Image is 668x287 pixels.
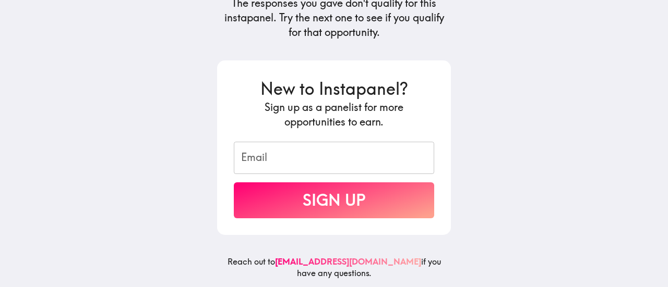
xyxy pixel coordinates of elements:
[275,256,421,267] a: [EMAIL_ADDRESS][DOMAIN_NAME]
[234,182,434,218] button: Sign Up
[234,77,434,101] h3: New to Instapanel?
[234,100,434,129] h5: Sign up as a panelist for more opportunities to earn.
